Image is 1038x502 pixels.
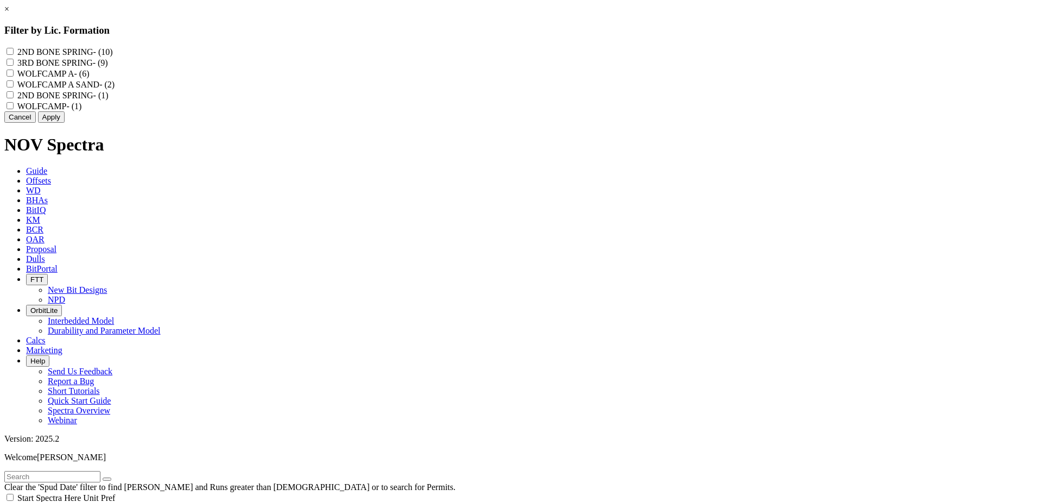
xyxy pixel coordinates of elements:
[93,91,109,100] span: - (1)
[26,264,58,273] span: BitPortal
[26,244,56,254] span: Proposal
[4,434,1034,444] div: Version: 2025.2
[48,295,65,304] a: NPD
[4,111,36,123] button: Cancel
[93,58,108,67] span: - (9)
[26,215,40,224] span: KM
[30,275,43,284] span: FTT
[48,396,111,405] a: Quick Start Guide
[48,416,77,425] a: Webinar
[37,453,106,462] span: [PERSON_NAME]
[26,254,45,263] span: Dulls
[26,225,43,234] span: BCR
[17,102,82,111] label: WOLFCAMP
[74,69,89,78] span: - (6)
[48,285,107,294] a: New Bit Designs
[66,102,81,111] span: - (1)
[17,47,113,57] label: 2ND BONE SPRING
[26,176,51,185] span: Offsets
[48,326,161,335] a: Durability and Parameter Model
[48,316,114,325] a: Interbedded Model
[93,47,113,57] span: - (10)
[17,58,108,67] label: 3RD BONE SPRING
[26,166,47,175] span: Guide
[48,367,112,376] a: Send Us Feedback
[48,386,100,396] a: Short Tutorials
[4,482,455,492] span: Clear the 'Spud Date' filter to find [PERSON_NAME] and Runs greater than [DEMOGRAPHIC_DATA] or to...
[4,471,100,482] input: Search
[4,453,1034,462] p: Welcome
[17,91,109,100] label: 2ND BONE SPRING
[4,24,1034,36] h3: Filter by Lic. Formation
[17,69,90,78] label: WOLFCAMP A
[26,186,41,195] span: WD
[26,235,45,244] span: OAR
[99,80,115,89] span: - (2)
[26,346,62,355] span: Marketing
[4,135,1034,155] h1: NOV Spectra
[30,357,45,365] span: Help
[26,205,46,215] span: BitIQ
[38,111,65,123] button: Apply
[4,4,9,14] a: ×
[26,336,46,345] span: Calcs
[17,80,115,89] label: WOLFCAMP A SAND
[26,196,48,205] span: BHAs
[30,306,58,315] span: OrbitLite
[48,406,110,415] a: Spectra Overview
[48,376,94,386] a: Report a Bug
